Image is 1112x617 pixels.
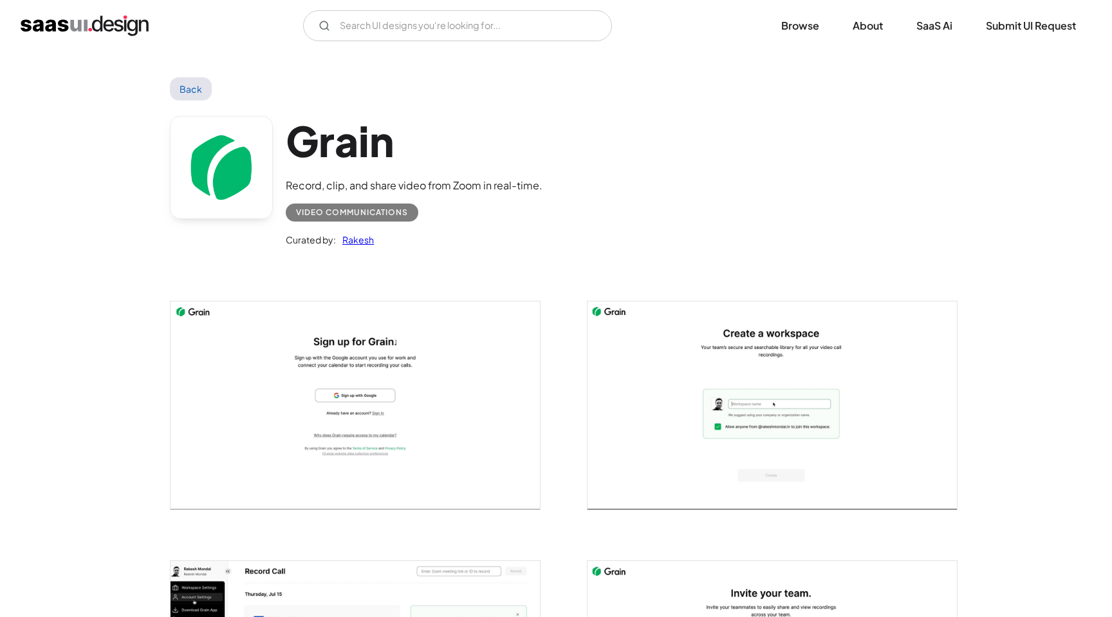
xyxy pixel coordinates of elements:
[766,12,835,40] a: Browse
[588,301,957,509] img: 60f58fc95f1a9873721240dc_Grain-app-create-workspace.jpg
[588,301,957,509] a: open lightbox
[171,301,540,509] img: 60f58fc9ce01d4ae07e0b719_Grain-app-sign-up.jpg
[21,15,149,36] a: home
[170,77,212,100] a: Back
[296,205,408,220] div: Video Communications
[303,10,612,41] form: Email Form
[901,12,968,40] a: SaaS Ai
[303,10,612,41] input: Search UI designs you're looking for...
[970,12,1091,40] a: Submit UI Request
[171,301,540,509] a: open lightbox
[837,12,898,40] a: About
[286,116,542,166] h1: Grain
[336,232,374,247] a: Rakesh
[286,178,542,193] div: Record, clip, and share video from Zoom in real-time.
[286,232,336,247] div: Curated by:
